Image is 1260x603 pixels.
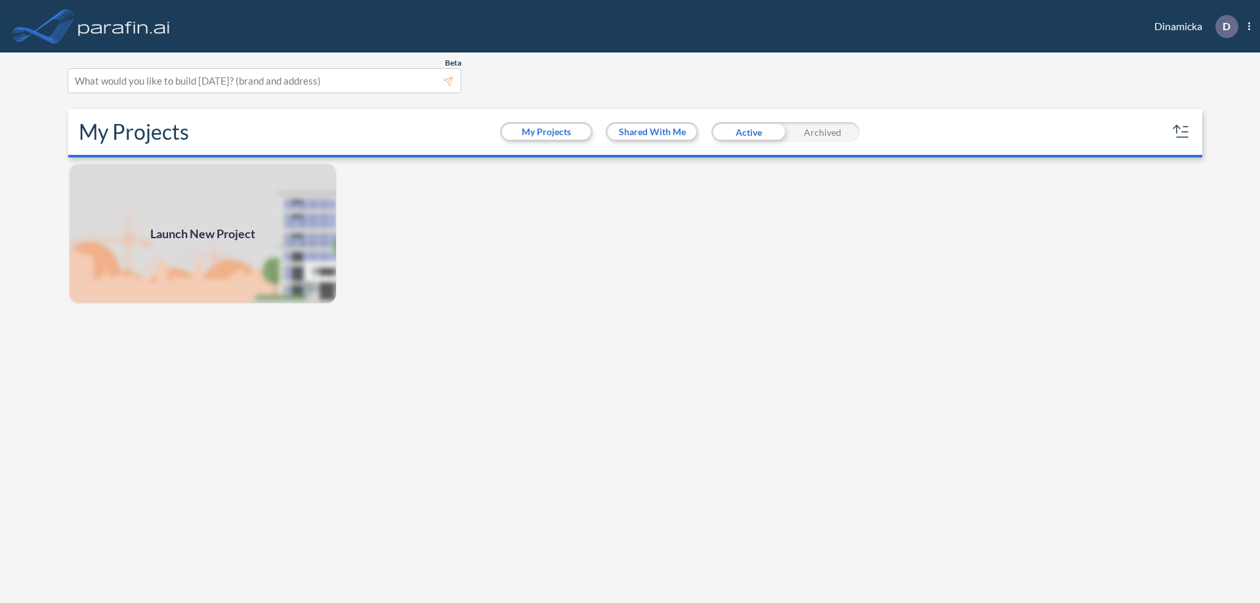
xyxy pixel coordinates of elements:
[608,124,696,140] button: Shared With Me
[68,163,337,304] img: add
[711,122,786,142] div: Active
[79,119,189,144] h2: My Projects
[75,13,173,39] img: logo
[502,124,591,140] button: My Projects
[150,225,255,243] span: Launch New Project
[786,122,860,142] div: Archived
[1135,15,1250,38] div: Dinamicka
[1223,20,1230,32] p: D
[1171,121,1192,142] button: sort
[445,58,461,68] span: Beta
[68,163,337,304] a: Launch New Project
